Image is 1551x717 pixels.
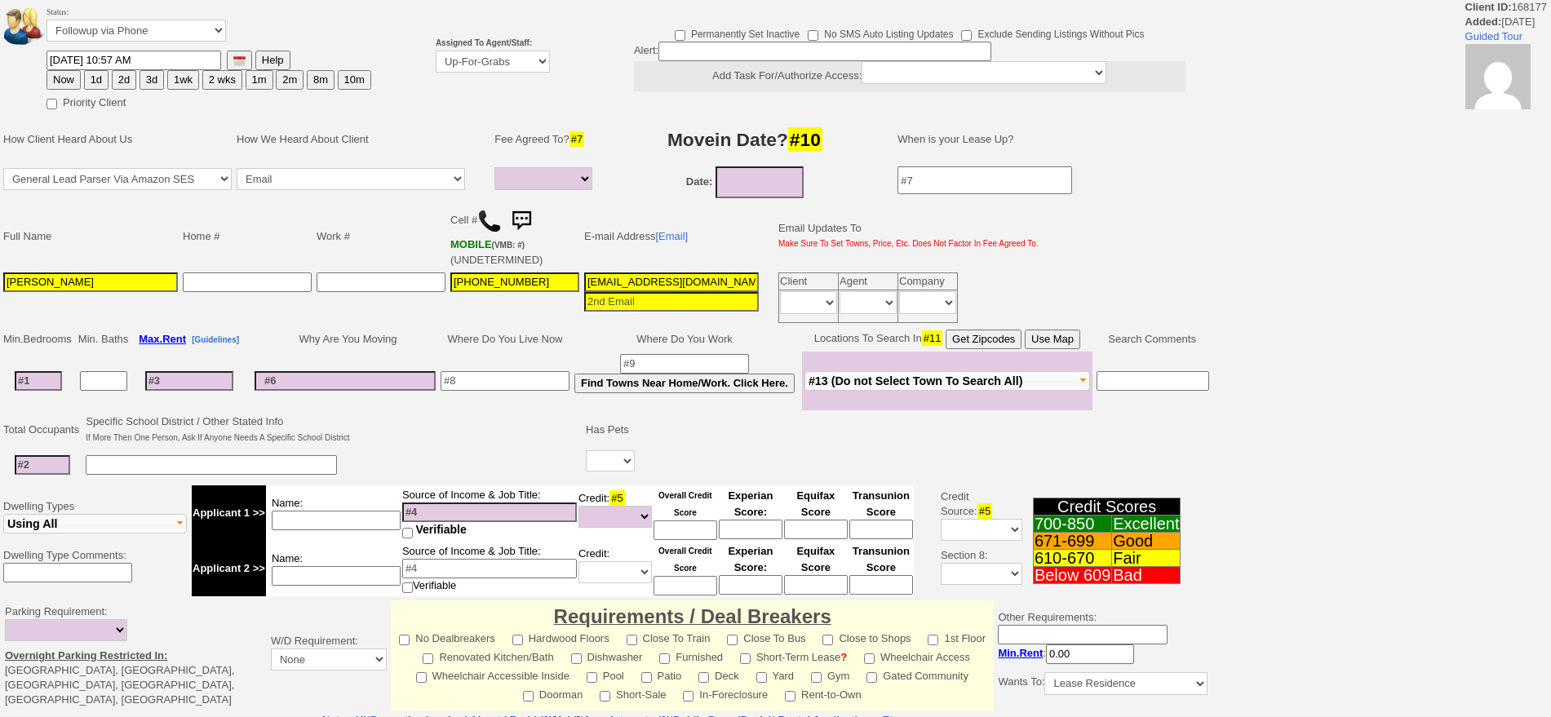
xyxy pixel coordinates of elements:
[881,115,1212,164] td: When is your Lease Up?
[401,541,578,596] td: Source of Income & Job Title: Verifiable
[76,327,131,352] td: Min. Baths
[1112,533,1181,550] td: Good
[698,665,739,684] label: Deck
[401,485,578,541] td: Source of Income & Job Title:
[719,575,782,595] input: Ask Customer: Do You Know Your Experian Credit Score
[946,330,1021,349] button: Get Zipcodes
[1,412,83,448] td: Total Occupants
[683,691,694,702] input: In-Foreclosure
[756,665,795,684] label: Yard
[1465,15,1502,28] b: Added:
[47,91,126,110] label: Priority Client
[47,70,81,90] button: Now
[416,672,427,683] input: Wheelchair Accessible Inside
[84,70,109,90] button: 1d
[450,238,492,250] font: MOBILE
[1019,647,1043,659] span: Rent
[399,627,495,646] label: No Dealbreakers
[266,541,401,596] td: Name:
[574,374,795,393] button: Find Towns Near Home/Work. Click Here.
[864,653,875,664] input: Wheelchair Access
[994,600,1212,711] td: Other Requirements:
[784,520,848,539] input: Ask Customer: Do You Know Your Equifax Credit Score
[654,520,717,540] input: Ask Customer: Do You Know Your Overall Credit Score
[139,333,186,345] b: Max.
[233,55,246,67] img: [calendar icon]
[928,635,938,645] input: 1st Floor
[928,627,986,646] label: 1st Floor
[438,327,572,352] td: Where Do You Live Now
[998,675,1208,688] nobr: Wants To:
[853,545,910,573] font: Transunion Score
[234,115,484,164] td: How We Heard About Client
[436,38,532,47] b: Assigned To Agent/Staff:
[809,374,1023,387] span: #13 (Do not Select Town To Search All)
[423,646,553,665] label: Renovated Kitchen/Bath
[167,70,199,90] button: 1wk
[255,51,290,70] button: Help
[402,502,577,522] input: #4
[785,684,862,702] label: Rent-to-Own
[1025,330,1080,349] button: Use Map
[24,333,72,345] span: Bedrooms
[423,653,433,664] input: Renovated Kitchen/Bath
[728,545,773,573] font: Experian Score:
[583,412,637,448] td: Has Pets
[811,665,849,684] label: Gym
[1,600,267,711] td: Parking Requirement: [GEOGRAPHIC_DATA], [GEOGRAPHIC_DATA], [GEOGRAPHIC_DATA], [GEOGRAPHIC_DATA], ...
[450,238,525,250] b: AT&T Wireless
[864,646,970,665] label: Wheelchair Access
[587,672,597,683] input: Pool
[584,272,759,292] input: 1st Email - Question #0
[246,70,273,90] button: 1m
[477,209,502,233] img: call.png
[675,23,800,42] label: Permanently Set Inactive
[416,665,569,684] label: Wheelchair Accessible Inside
[47,99,57,109] input: Priority Client
[740,653,751,664] input: Short-Term Lease?
[1033,550,1111,567] td: 610-670
[796,545,835,573] font: Equifax Score
[977,503,992,519] span: #5
[654,576,717,595] input: Ask Customer: Do You Know Your Overall Credit Score
[276,70,304,90] button: 2m
[7,517,57,530] span: Using All
[796,489,835,518] font: Equifax Score
[1033,567,1111,584] td: Below 609
[4,8,53,45] img: people.png
[675,30,685,41] input: Permanently Set Inactive
[727,627,805,646] label: Close To Bus
[1033,516,1111,533] td: 700-850
[740,646,847,665] label: Short-Term Lease
[578,541,653,596] td: Credit:
[192,485,266,541] td: Applicant 1 >>
[1112,550,1181,567] td: Fair
[1,115,234,164] td: How Client Heard About Us
[578,485,653,541] td: Credit:
[314,202,448,270] td: Work #
[698,672,709,683] input: Deck
[505,205,538,237] img: sms.png
[112,70,136,90] button: 2d
[866,665,968,684] label: Gated Community
[627,627,711,646] label: Close To Train
[898,273,958,290] td: Company
[788,127,822,152] span: #10
[728,489,773,518] font: Experian Score:
[778,239,1039,248] font: Make Sure To Set Towns, Price, Etc. Does Not Factor In Fee Agreed To.
[512,627,609,646] label: Hardwood Floors
[961,23,1144,42] label: Exclude Sending Listings Without Pics
[512,635,523,645] input: Hardwood Floors
[961,30,972,41] input: Exclude Sending Listings Without Pics
[441,371,569,391] input: #8
[192,333,239,345] a: [Guidelines]
[140,70,164,90] button: 3d
[683,684,768,702] label: In-Foreclosure
[849,575,913,595] input: Ask Customer: Do You Know Your Transunion Credit Score
[86,433,349,442] font: If More Then One Person, Ask If Anyone Needs A Specific School District
[571,653,582,664] input: Dishwasher
[627,635,637,645] input: Close To Train
[822,635,833,645] input: Close to Shops
[569,131,584,147] span: #7
[659,653,670,664] input: Furnished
